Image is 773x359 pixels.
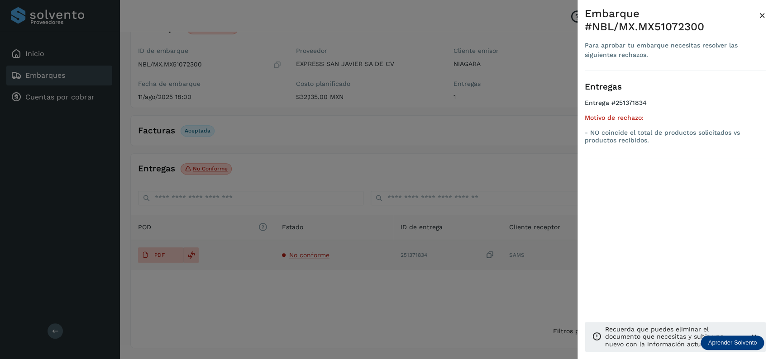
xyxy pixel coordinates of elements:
h3: Entregas [585,82,766,92]
div: Para aprobar tu embarque necesitas resolver las siguientes rechazos. [585,41,759,60]
div: Aprender Solvento [701,335,764,350]
p: Recuerda que puedes eliminar el documento que necesitas y subir uno nuevo con la información actu... [605,326,742,348]
span: × [759,9,766,22]
p: Aprender Solvento [708,339,757,346]
p: - NO coincide el total de productos solicitados vs productos recibidos. [585,129,766,144]
h4: Entrega #251371834 [585,99,766,114]
h5: Motivo de rechazo: [585,114,766,122]
button: Close [759,7,766,24]
div: Embarque #NBL/MX.MX51072300 [585,7,759,33]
